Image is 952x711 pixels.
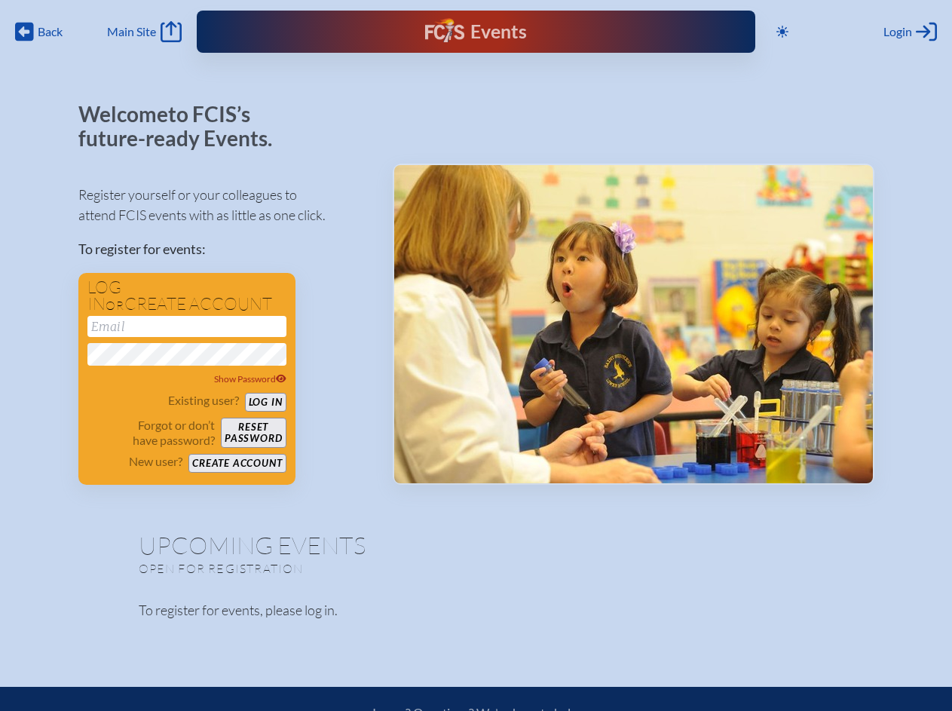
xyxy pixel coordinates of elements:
span: Show Password [214,373,286,385]
p: New user? [129,454,182,469]
p: To register for events, please log in. [139,600,814,621]
button: Log in [245,393,286,412]
p: Open for registration [139,561,537,576]
span: Back [38,24,63,39]
h1: Log in create account [87,279,286,313]
span: or [106,298,124,313]
h1: Upcoming Events [139,533,814,557]
p: Welcome to FCIS’s future-ready Events. [78,103,289,150]
p: Register yourself or your colleagues to attend FCIS events with as little as one click. [78,185,369,225]
button: Resetpassword [221,418,286,448]
p: Existing user? [168,393,239,408]
span: Login [883,24,912,39]
span: Main Site [107,24,156,39]
p: To register for events: [78,239,369,259]
div: FCIS Events — Future ready [360,18,592,45]
input: Email [87,316,286,337]
button: Create account [188,454,286,473]
img: Events [394,165,873,483]
a: Main Site [107,21,181,42]
p: Forgot or don’t have password? [87,418,216,448]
